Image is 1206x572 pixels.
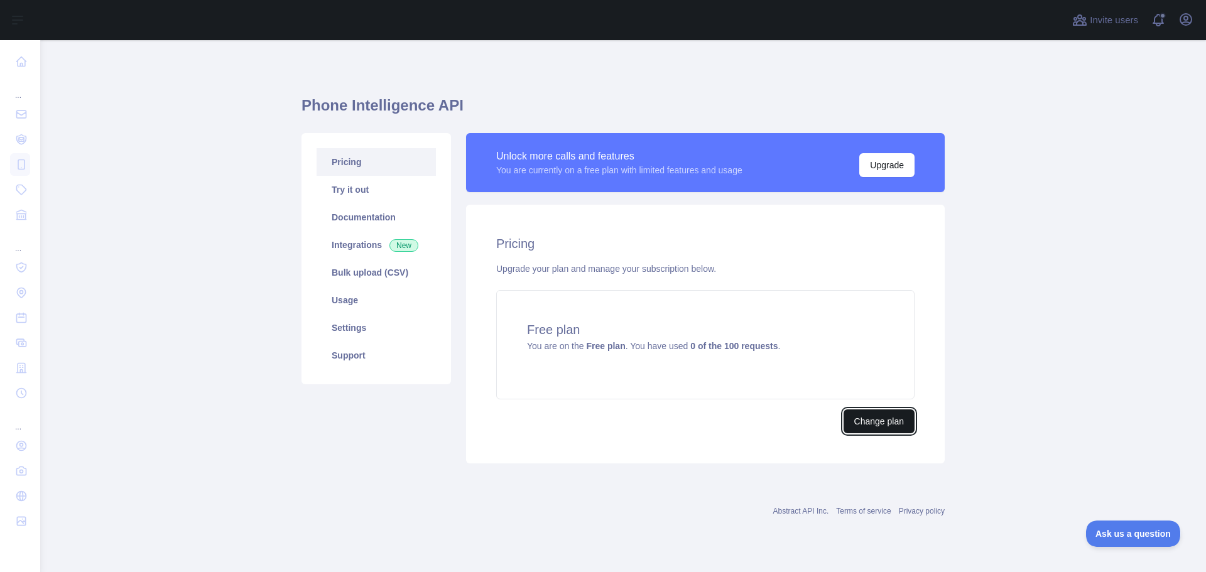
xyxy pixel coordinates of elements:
[899,507,945,515] a: Privacy policy
[317,203,436,231] a: Documentation
[586,341,625,351] strong: Free plan
[527,341,780,351] span: You are on the . You have used .
[1090,13,1138,28] span: Invite users
[859,153,915,177] button: Upgrade
[317,231,436,259] a: Integrations New
[10,229,30,254] div: ...
[1086,521,1181,547] iframe: Toggle Customer Support
[844,409,915,433] button: Change plan
[496,235,915,252] h2: Pricing
[317,286,436,314] a: Usage
[389,239,418,252] span: New
[10,407,30,432] div: ...
[496,164,742,176] div: You are currently on a free plan with limited features and usage
[317,259,436,286] a: Bulk upload (CSV)
[317,148,436,176] a: Pricing
[10,75,30,100] div: ...
[496,262,915,275] div: Upgrade your plan and manage your subscription below.
[836,507,891,515] a: Terms of service
[301,95,945,126] h1: Phone Intelligence API
[773,507,829,515] a: Abstract API Inc.
[317,314,436,342] a: Settings
[496,149,742,164] div: Unlock more calls and features
[1070,10,1141,30] button: Invite users
[690,341,778,351] strong: 0 of the 100 requests
[317,342,436,369] a: Support
[527,321,884,338] h4: Free plan
[317,176,436,203] a: Try it out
